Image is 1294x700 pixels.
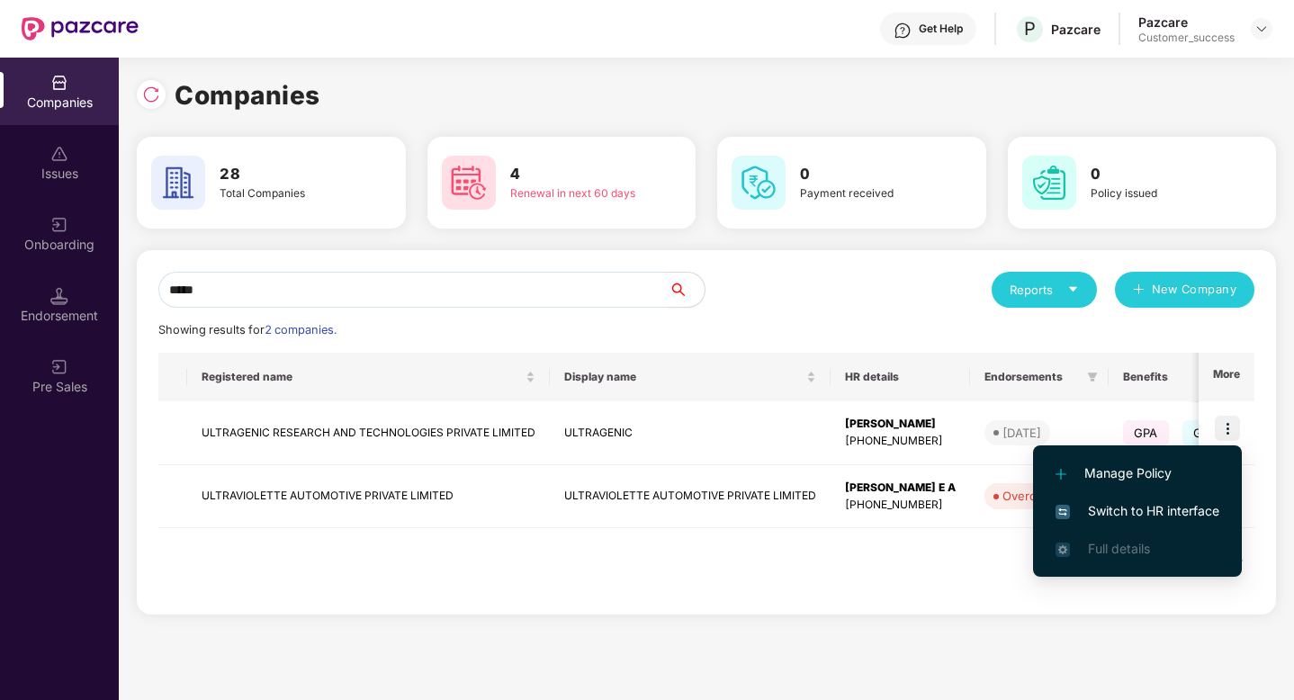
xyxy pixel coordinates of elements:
span: Registered name [202,370,522,384]
div: [PERSON_NAME] E A [845,480,956,497]
span: filter [1087,372,1098,382]
span: Showing results for [158,323,337,337]
h3: 0 [1091,163,1225,186]
img: svg+xml;base64,PHN2ZyB4bWxucz0iaHR0cDovL3d3dy53My5vcmcvMjAwMC9zdmciIHdpZHRoPSIxMi4yMDEiIGhlaWdodD... [1056,469,1066,480]
div: [PERSON_NAME] [845,416,956,433]
img: svg+xml;base64,PHN2ZyBpZD0iRHJvcGRvd24tMzJ4MzIiIHhtbG5zPSJodHRwOi8vd3d3LnczLm9yZy8yMDAwL3N2ZyIgd2... [1254,22,1269,36]
div: Get Help [919,22,963,36]
span: GPA [1123,420,1169,445]
th: Display name [550,353,831,401]
div: Reports [1010,281,1079,299]
span: P [1024,18,1036,40]
button: search [668,272,705,308]
div: Pazcare [1138,13,1235,31]
div: Payment received [800,185,934,202]
h3: 4 [510,163,644,186]
span: filter [1083,366,1101,388]
div: Pazcare [1051,21,1101,38]
img: svg+xml;base64,PHN2ZyBpZD0iSXNzdWVzX2Rpc2FibGVkIiB4bWxucz0iaHR0cDovL3d3dy53My5vcmcvMjAwMC9zdmciIH... [50,145,68,163]
div: Renewal in next 60 days [510,185,644,202]
img: svg+xml;base64,PHN2ZyBpZD0iSGVscC0zMngzMiIgeG1sbnM9Imh0dHA6Ly93d3cudzMub3JnLzIwMDAvc3ZnIiB3aWR0aD... [894,22,912,40]
img: svg+xml;base64,PHN2ZyB4bWxucz0iaHR0cDovL3d3dy53My5vcmcvMjAwMC9zdmciIHdpZHRoPSI2MCIgaGVpZ2h0PSI2MC... [151,156,205,210]
span: Endorsements [984,370,1080,384]
div: [PHONE_NUMBER] [845,497,956,514]
img: svg+xml;base64,PHN2ZyB4bWxucz0iaHR0cDovL3d3dy53My5vcmcvMjAwMC9zdmciIHdpZHRoPSI2MCIgaGVpZ2h0PSI2MC... [442,156,496,210]
th: Registered name [187,353,550,401]
img: svg+xml;base64,PHN2ZyB4bWxucz0iaHR0cDovL3d3dy53My5vcmcvMjAwMC9zdmciIHdpZHRoPSIxNiIgaGVpZ2h0PSIxNi... [1056,505,1070,519]
button: plusNew Company [1115,272,1254,308]
h3: 0 [800,163,934,186]
div: Customer_success [1138,31,1235,45]
h3: 28 [220,163,354,186]
img: svg+xml;base64,PHN2ZyB3aWR0aD0iMTQuNSIgaGVpZ2h0PSIxNC41IiB2aWV3Qm94PSIwIDAgMTYgMTYiIGZpbGw9Im5vbm... [50,287,68,305]
span: Manage Policy [1056,463,1219,483]
td: ULTRAGENIC [550,401,831,465]
img: svg+xml;base64,PHN2ZyB3aWR0aD0iMjAiIGhlaWdodD0iMjAiIHZpZXdCb3g9IjAgMCAyMCAyMCIgZmlsbD0ibm9uZSIgeG... [50,216,68,234]
span: search [668,283,705,297]
img: svg+xml;base64,PHN2ZyB3aWR0aD0iMjAiIGhlaWdodD0iMjAiIHZpZXdCb3g9IjAgMCAyMCAyMCIgZmlsbD0ibm9uZSIgeG... [50,358,68,376]
td: ULTRAGENIC RESEARCH AND TECHNOLOGIES PRIVATE LIMITED [187,401,550,465]
img: svg+xml;base64,PHN2ZyBpZD0iQ29tcGFuaWVzIiB4bWxucz0iaHR0cDovL3d3dy53My5vcmcvMjAwMC9zdmciIHdpZHRoPS... [50,74,68,92]
img: icon [1215,416,1240,441]
td: ULTRAVIOLETTE AUTOMOTIVE PRIVATE LIMITED [187,465,550,529]
td: ULTRAVIOLETTE AUTOMOTIVE PRIVATE LIMITED [550,465,831,529]
img: svg+xml;base64,PHN2ZyB4bWxucz0iaHR0cDovL3d3dy53My5vcmcvMjAwMC9zdmciIHdpZHRoPSIxNi4zNjMiIGhlaWdodD... [1056,543,1070,557]
img: svg+xml;base64,PHN2ZyB4bWxucz0iaHR0cDovL3d3dy53My5vcmcvMjAwMC9zdmciIHdpZHRoPSI2MCIgaGVpZ2h0PSI2MC... [732,156,786,210]
th: Benefits [1109,353,1270,401]
span: plus [1133,283,1145,298]
span: 2 companies. [265,323,337,337]
th: More [1199,353,1254,401]
div: Overdue - 18d [1002,487,1085,505]
div: [PHONE_NUMBER] [845,433,956,450]
img: svg+xml;base64,PHN2ZyB4bWxucz0iaHR0cDovL3d3dy53My5vcmcvMjAwMC9zdmciIHdpZHRoPSI2MCIgaGVpZ2h0PSI2MC... [1022,156,1076,210]
span: Display name [564,370,803,384]
span: New Company [1152,281,1237,299]
div: Total Companies [220,185,354,202]
img: svg+xml;base64,PHN2ZyBpZD0iUmVsb2FkLTMyeDMyIiB4bWxucz0iaHR0cDovL3d3dy53My5vcmcvMjAwMC9zdmciIHdpZH... [142,85,160,103]
span: Switch to HR interface [1056,501,1219,521]
th: HR details [831,353,970,401]
span: caret-down [1067,283,1079,295]
h1: Companies [175,76,320,115]
div: Policy issued [1091,185,1225,202]
span: Full details [1088,541,1150,556]
div: [DATE] [1002,424,1041,442]
img: New Pazcare Logo [22,17,139,40]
